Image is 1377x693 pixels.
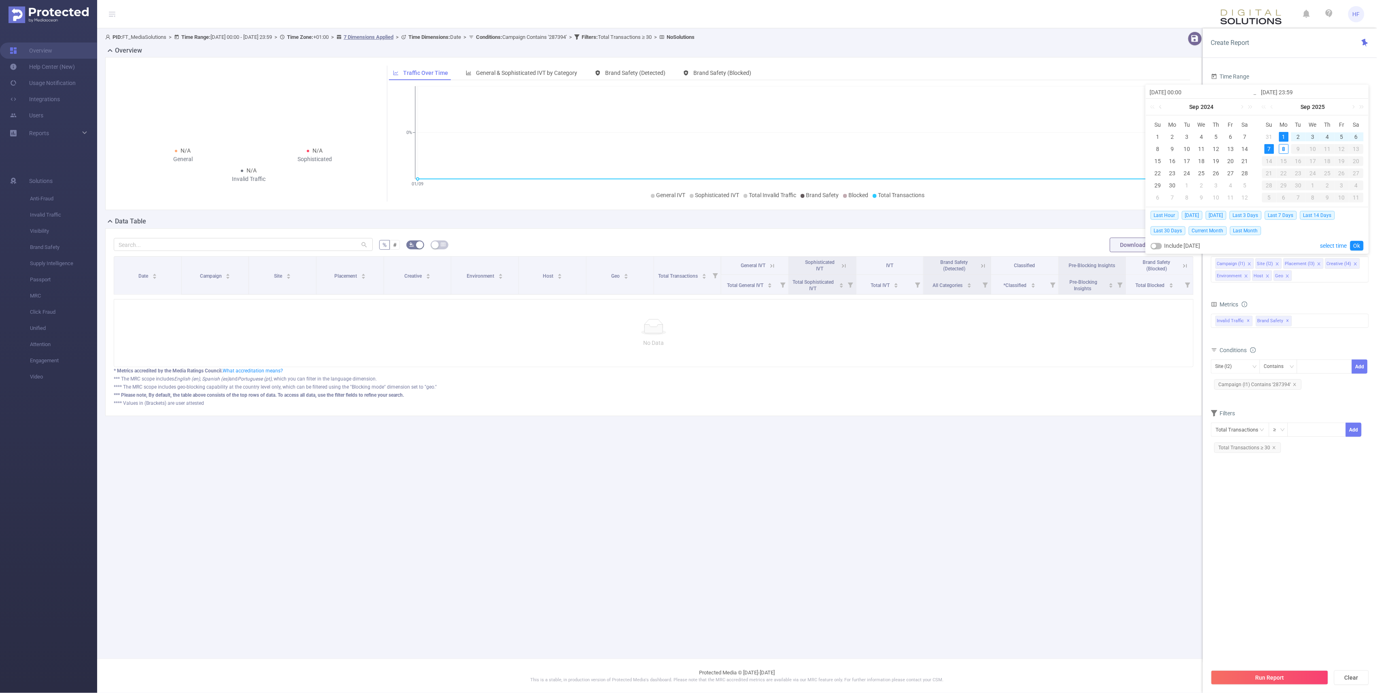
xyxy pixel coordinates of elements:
[1196,168,1206,178] div: 25
[312,147,323,154] span: N/A
[1291,181,1306,190] div: 30
[1275,271,1283,281] div: Geo
[1226,132,1235,142] div: 6
[1211,193,1221,202] div: 10
[1306,156,1320,166] div: 17
[1165,121,1180,128] span: Mo
[1291,156,1306,166] div: 16
[1254,271,1264,281] div: Host
[393,34,401,40] span: >
[1286,316,1290,326] span: ✕
[1240,193,1250,202] div: 12
[1238,119,1252,131] th: Sat
[1165,143,1180,155] td: September 9, 2024
[1334,670,1369,685] button: Clear
[1149,99,1159,115] a: Last year (Control + left)
[1217,271,1242,281] div: Environment
[1317,262,1321,267] i: icon: close
[1211,181,1221,190] div: 3
[1180,167,1194,179] td: September 24, 2024
[1320,156,1334,166] div: 18
[1349,131,1364,143] td: September 6, 2025
[1262,119,1277,131] th: Sun
[1168,181,1177,190] div: 30
[1279,144,1289,154] div: 8
[1238,99,1245,115] a: Next month (PageDown)
[30,320,97,336] span: Unified
[1211,156,1221,166] div: 19
[1211,168,1221,178] div: 26
[1223,167,1238,179] td: September 27, 2024
[1182,132,1192,142] div: 3
[1262,167,1277,179] td: September 21, 2025
[1306,181,1320,190] div: 1
[30,191,97,207] span: Anti-Fraud
[1168,193,1177,202] div: 7
[1194,167,1209,179] td: September 25, 2024
[1226,193,1235,202] div: 11
[1168,168,1177,178] div: 23
[1226,156,1235,166] div: 20
[166,34,174,40] span: >
[1277,143,1291,155] td: September 8, 2025
[1262,191,1277,204] td: October 5, 2025
[1262,143,1277,155] td: September 7, 2025
[10,91,60,107] a: Integrations
[1291,167,1306,179] td: September 23, 2025
[1277,119,1291,131] th: Mon
[1211,73,1249,80] span: Time Range
[1334,144,1349,154] div: 12
[1247,262,1252,267] i: icon: close
[1291,144,1306,154] div: 9
[1351,132,1361,142] div: 6
[1320,238,1347,253] a: select time
[30,255,97,272] span: Supply Intelligence
[1153,168,1163,178] div: 22
[1277,131,1291,143] td: September 1, 2025
[1262,131,1277,143] td: August 31, 2025
[1320,121,1334,128] span: Th
[1165,119,1180,131] th: Mon
[1261,87,1364,97] input: End date
[1223,179,1238,191] td: October 4, 2024
[1153,132,1163,142] div: 1
[1334,121,1349,128] span: Fr
[1262,155,1277,167] td: September 14, 2025
[652,34,659,40] span: >
[1349,99,1357,115] a: Next month (PageDown)
[1196,156,1206,166] div: 18
[1151,179,1165,191] td: September 29, 2024
[1286,274,1290,279] i: icon: close
[1277,191,1291,204] td: October 6, 2025
[1290,364,1294,370] i: icon: down
[582,34,598,40] b: Filters :
[1320,168,1334,178] div: 25
[393,70,399,76] i: icon: line-chart
[30,336,97,353] span: Attention
[29,173,53,189] span: Solutions
[1277,121,1291,128] span: Mo
[1327,259,1351,269] div: Creative (l4)
[1165,191,1180,204] td: October 7, 2024
[406,130,412,136] tspan: 0%
[1277,156,1291,166] div: 15
[1320,144,1334,154] div: 11
[1196,193,1206,202] div: 9
[1325,258,1360,269] li: Creative (l4)
[1311,99,1326,115] a: 2025
[1238,143,1252,155] td: September 14, 2024
[1256,258,1282,269] li: Site (l2)
[1334,191,1349,204] td: October 10, 2025
[1349,144,1364,154] div: 13
[1209,191,1223,204] td: October 10, 2024
[1308,132,1317,142] div: 3
[476,70,577,76] span: General & Sophisticated IVT by Category
[466,70,472,76] i: icon: bar-chart
[1240,132,1250,142] div: 7
[1182,181,1192,190] div: 1
[1238,131,1252,143] td: September 7, 2024
[8,6,89,23] img: Protected Media
[1240,144,1250,154] div: 14
[1211,132,1221,142] div: 5
[1334,143,1349,155] td: September 12, 2025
